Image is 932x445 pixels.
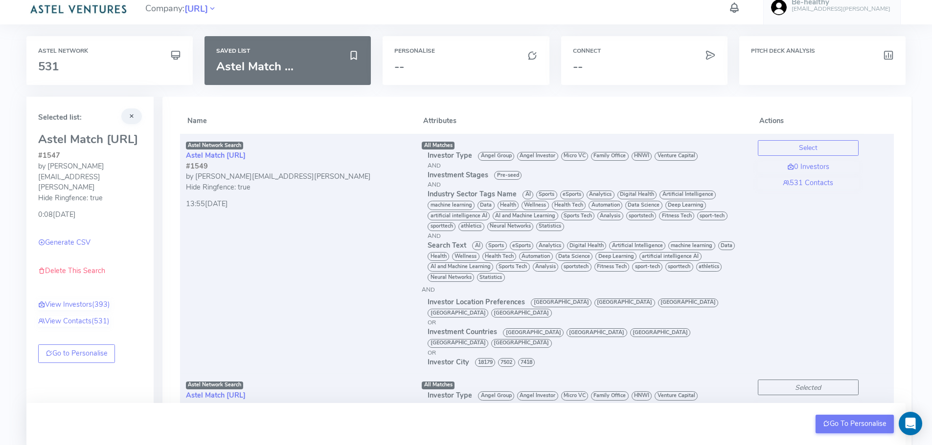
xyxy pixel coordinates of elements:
[482,252,517,261] span: Health Tech
[659,191,716,199] span: Artificial Intelligence
[594,298,655,307] span: [GEOGRAPHIC_DATA]
[38,193,142,204] div: Hide Ringfence: true
[758,401,859,412] a: 393 Investors
[536,191,557,199] span: Sports
[758,178,859,189] a: 531 Contacts
[428,189,517,199] span: Industry Sector Tags Name
[655,391,698,400] span: Venture Capital
[899,412,922,435] div: Open Intercom Messenger
[561,152,589,161] span: Micro VC
[561,262,591,271] span: sportstech
[38,316,110,327] a: View Contacts(531)
[477,201,495,210] span: Data
[591,152,629,161] span: Family Office
[416,108,751,134] th: Attributes
[567,328,627,337] span: [GEOGRAPHIC_DATA]
[478,152,514,161] span: Angel Group
[475,358,495,367] span: 18179
[658,298,719,307] span: [GEOGRAPHIC_DATA]
[486,241,507,250] span: Sports
[522,201,549,210] span: Wellness
[561,212,595,220] span: Sports Tech
[609,241,665,250] span: Artificial Intelligence
[38,344,115,363] a: Go to Personalise
[665,262,693,271] span: sporttech
[494,171,522,180] span: Pre-seed
[186,142,244,149] span: Astel Network Search
[536,222,564,231] span: Statistics
[491,309,552,318] span: [GEOGRAPHIC_DATA]
[536,241,564,250] span: Analytics
[597,212,623,220] span: Analysis
[632,391,652,400] span: HNWI
[428,240,466,250] span: Search Text
[422,285,746,294] div: AND
[595,252,636,261] span: Deep Learning
[428,232,746,240] div: AND
[186,193,410,210] div: 13:55[DATE]
[718,241,735,250] span: Data
[626,212,657,220] span: sportstech
[518,358,535,367] span: 7418
[751,48,894,54] h6: Pitch Deck Analysis
[487,222,534,231] span: Neural Networks
[573,48,716,54] h6: Connect
[428,348,746,357] div: OR
[186,381,244,389] span: Astel Network Search
[186,182,410,193] div: Hide Ringfence: true
[428,201,475,210] span: machine learning
[556,252,593,261] span: Data Science
[184,2,208,14] a: [URL]
[795,383,821,392] i: Selected
[452,252,479,261] span: Wellness
[186,390,246,400] a: Astel Match [URL]
[625,201,662,210] span: Data Science
[38,204,142,220] div: 0:08[DATE]
[594,262,630,271] span: Fitness Tech
[428,297,525,307] span: Investor Location Preferences
[38,237,91,247] a: Generate CSV
[38,266,105,275] a: Delete This Search
[632,262,662,271] span: sport-tech
[589,201,622,210] span: Automation
[519,252,553,261] span: Automation
[587,191,614,199] span: Analytics
[472,241,483,250] span: AI
[216,59,294,74] span: Astel Match ...
[180,108,416,134] th: Name
[552,201,586,210] span: Health Tech
[38,113,142,122] h5: Selected list:
[617,191,657,199] span: Digital Health
[591,391,629,400] span: Family Office
[38,150,142,161] div: #1547
[493,212,558,220] span: AI and Machine Learning
[560,191,584,199] span: eSports
[428,212,490,220] span: artificial intelligence AI
[38,161,142,193] div: by [PERSON_NAME][EMAIL_ADDRESS][PERSON_NAME]
[394,48,537,54] h6: Personalise
[428,357,469,367] span: Investor City
[186,401,410,412] div: #1547
[531,298,591,307] span: [GEOGRAPHIC_DATA]
[91,316,110,326] span: (531)
[477,273,505,282] span: Statistics
[659,212,694,220] span: Fitness Tech
[478,391,514,400] span: Angel Group
[668,241,715,250] span: machine learning
[517,391,558,400] span: Angel Investor
[186,150,246,160] a: Astel Match [URL]
[186,171,410,182] div: by [PERSON_NAME][EMAIL_ADDRESS][PERSON_NAME]
[428,309,488,318] span: [GEOGRAPHIC_DATA]
[428,262,493,271] span: AI and Machine Learning
[567,241,607,250] span: Digital Health
[758,140,859,156] button: Select
[184,2,208,16] span: [URL]
[561,391,589,400] span: Micro VC
[428,222,455,231] span: sporttech
[491,339,552,348] span: [GEOGRAPHIC_DATA]
[665,201,706,210] span: Deep Learning
[697,212,727,220] span: sport-tech
[428,273,474,282] span: Neural Networks
[428,390,472,400] span: Investor Type
[428,327,497,337] span: Investment Countries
